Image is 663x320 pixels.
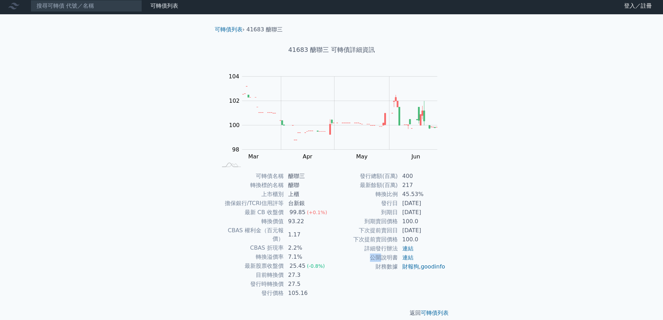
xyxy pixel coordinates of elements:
td: 轉換溢價率 [218,252,284,262]
td: 45.53% [398,190,446,199]
a: 可轉債列表 [150,2,178,9]
td: 27.5 [284,280,332,289]
td: 100.0 [398,235,446,244]
td: 轉換比例 [332,190,398,199]
td: 上市櫃別 [218,190,284,199]
td: 最新股票收盤價 [218,262,284,271]
td: 1.17 [284,226,332,243]
tspan: 102 [229,97,240,104]
td: 到期賣回價格 [332,217,398,226]
td: [DATE] [398,199,446,208]
td: 105.16 [284,289,332,298]
td: 27.3 [284,271,332,280]
td: 下次提前賣回日 [332,226,398,235]
h1: 41683 醣聯三 可轉債詳細資訊 [209,45,454,55]
td: 轉換價值 [218,217,284,226]
td: , [398,262,446,271]
td: 下次提前賣回價格 [332,235,398,244]
div: 25.45 [288,262,307,270]
td: 最新餘額(百萬) [332,181,398,190]
td: 詳細發行辦法 [332,244,398,253]
a: 可轉債列表 [215,26,243,33]
g: Chart [225,73,448,160]
td: [DATE] [398,226,446,235]
tspan: Apr [303,153,313,160]
div: 聊天小工具 [628,287,663,320]
a: 可轉債列表 [421,310,449,316]
span: (-0.8%) [307,263,325,269]
td: 100.0 [398,217,446,226]
td: CBAS 權利金（百元報價） [218,226,284,243]
td: 可轉債名稱 [218,172,284,181]
span: (+0.1%) [307,210,327,215]
tspan: Mar [248,153,259,160]
td: 400 [398,172,446,181]
tspan: May [356,153,368,160]
a: goodinfo [421,263,445,270]
a: 連結 [402,245,413,252]
p: 返回 [209,309,454,317]
td: 217 [398,181,446,190]
tspan: 100 [229,122,240,128]
tspan: 104 [229,73,239,80]
td: 發行價格 [218,289,284,298]
tspan: 98 [232,146,239,153]
a: 登入／註冊 [618,0,657,11]
td: 醣聯 [284,181,332,190]
td: 發行日 [332,199,398,208]
td: 發行總額(百萬) [332,172,398,181]
td: 目前轉換價 [218,271,284,280]
td: 台新銀 [284,199,332,208]
td: 醣聯三 [284,172,332,181]
li: › [215,25,245,34]
td: 發行時轉換價 [218,280,284,289]
a: 財報狗 [402,263,419,270]
td: 公開說明書 [332,253,398,262]
td: 擔保銀行/TCRI信用評等 [218,199,284,208]
td: 93.22 [284,217,332,226]
div: 99.85 [288,208,307,217]
td: 轉換標的名稱 [218,181,284,190]
td: CBAS 折現率 [218,243,284,252]
td: 7.1% [284,252,332,262]
td: 到期日 [332,208,398,217]
td: [DATE] [398,208,446,217]
td: 最新 CB 收盤價 [218,208,284,217]
li: 41683 醣聯三 [246,25,283,34]
iframe: Chat Widget [628,287,663,320]
td: 2.2% [284,243,332,252]
tspan: Jun [411,153,420,160]
a: 連結 [402,254,413,261]
td: 上櫃 [284,190,332,199]
td: 財務數據 [332,262,398,271]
